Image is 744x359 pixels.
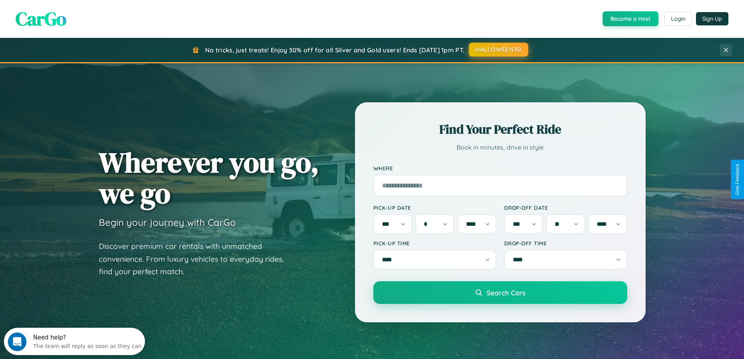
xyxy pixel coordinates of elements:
[603,11,658,26] button: Become a Host
[8,332,27,351] iframe: Intercom live chat
[99,240,294,278] p: Discover premium car rentals with unmatched convenience. From luxury vehicles to everyday rides, ...
[696,12,728,25] button: Sign Up
[205,46,464,54] span: No tricks, just treats! Enjoy 30% off for all Silver and Gold users! Ends [DATE] 1pm PT.
[469,43,528,57] button: HALLOWEEN30
[29,7,138,13] div: Need help?
[487,288,525,297] span: Search Cars
[3,3,145,25] div: Open Intercom Messenger
[735,164,740,195] div: Give Feedback
[664,12,692,26] button: Login
[99,147,319,209] h1: Wherever you go, we go
[373,121,627,138] h2: Find Your Perfect Ride
[504,240,627,246] label: Drop-off Time
[373,281,627,304] button: Search Cars
[373,240,496,246] label: Pick-up Time
[4,328,145,355] iframe: Intercom live chat discovery launcher
[16,6,66,32] span: CarGo
[373,165,627,171] label: Where
[373,142,627,153] p: Book in minutes, drive in style
[504,204,627,211] label: Drop-off Date
[99,216,236,228] h3: Begin your journey with CarGo
[29,13,138,21] div: The team will reply as soon as they can
[373,204,496,211] label: Pick-up Date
